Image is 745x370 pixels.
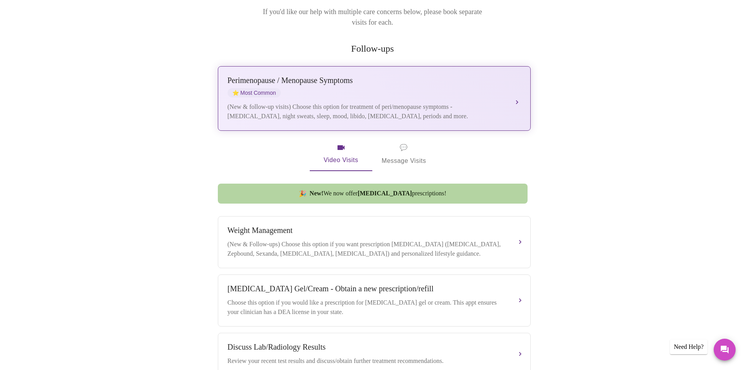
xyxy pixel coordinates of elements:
button: Messages [714,339,736,361]
span: Message Visits [382,142,426,166]
div: Need Help? [670,339,707,354]
div: Perimenopause / Menopause Symptoms [228,76,505,85]
div: Review your recent test results and discuss/obtain further treatment recommendations. [228,356,505,366]
span: Video Visits [319,143,363,166]
div: (New & follow-up visits) Choose this option for treatment of peri/menopause symptoms - [MEDICAL_D... [228,102,505,121]
div: [MEDICAL_DATA] Gel/Cream - Obtain a new prescription/refill [228,284,505,293]
span: new [299,190,307,197]
span: Most Common [228,88,281,97]
span: star [232,90,239,96]
button: Weight Management(New & Follow-ups) Choose this option if you want prescription [MEDICAL_DATA] ([... [218,216,531,268]
button: [MEDICAL_DATA] Gel/Cream - Obtain a new prescription/refillChoose this option if you would like a... [218,274,531,327]
div: Discuss Lab/Radiology Results [228,343,505,352]
h2: Follow-ups [216,43,529,54]
strong: [MEDICAL_DATA] [357,190,412,197]
strong: New! [310,190,324,197]
span: message [400,142,408,153]
div: Weight Management [228,226,505,235]
div: Choose this option if you would like a prescription for [MEDICAL_DATA] gel or cream. This appt en... [228,298,505,317]
p: If you'd like our help with multiple care concerns below, please book separate visits for each. [252,7,493,28]
span: We now offer prescriptions! [310,190,447,197]
div: (New & Follow-ups) Choose this option if you want prescription [MEDICAL_DATA] ([MEDICAL_DATA], Ze... [228,240,505,258]
button: Perimenopause / Menopause SymptomsstarMost Common(New & follow-up visits) Choose this option for ... [218,66,531,131]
